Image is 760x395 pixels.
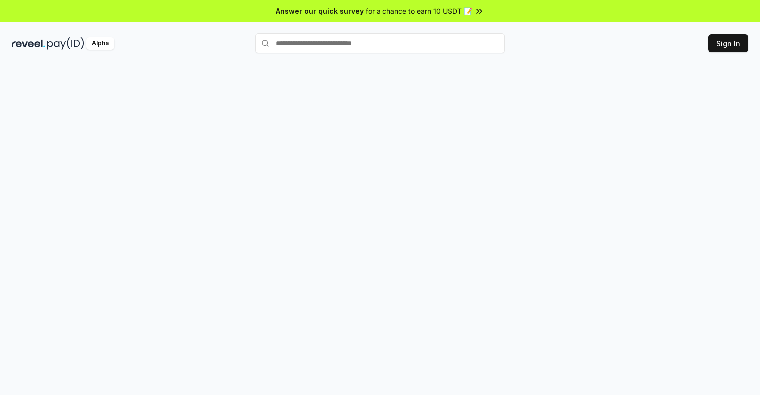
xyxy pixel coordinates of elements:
[86,37,114,50] div: Alpha
[12,37,45,50] img: reveel_dark
[366,6,472,16] span: for a chance to earn 10 USDT 📝
[276,6,364,16] span: Answer our quick survey
[708,34,748,52] button: Sign In
[47,37,84,50] img: pay_id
